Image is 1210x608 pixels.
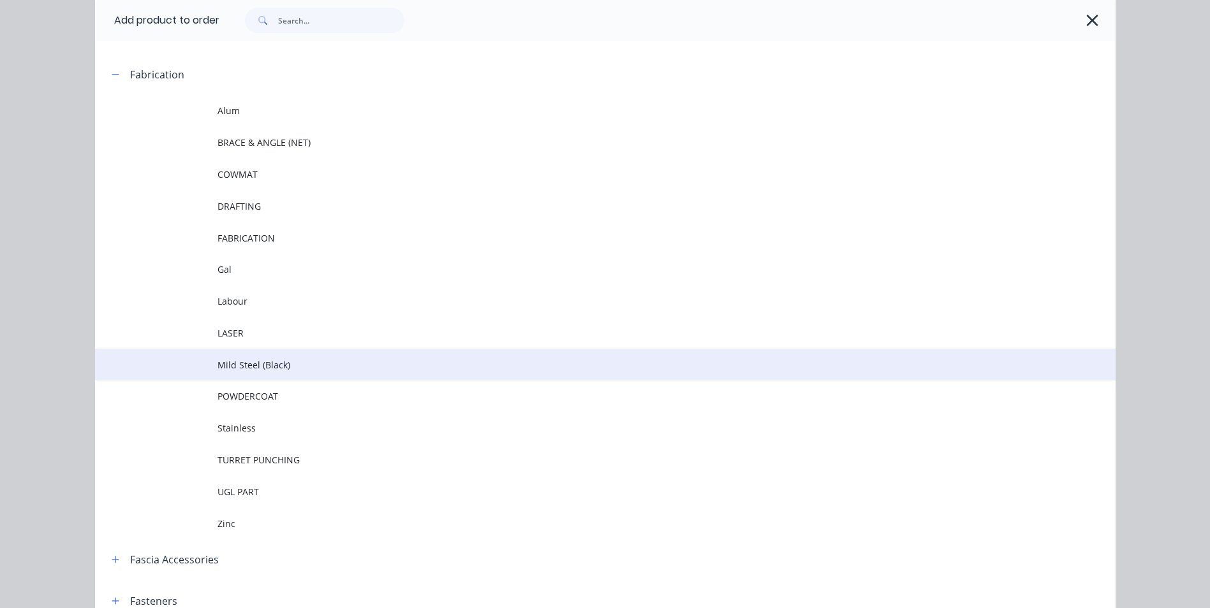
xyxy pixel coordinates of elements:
span: Stainless [218,421,936,435]
span: Gal [218,263,936,276]
span: LASER [218,326,936,340]
span: Labour [218,294,936,308]
span: TURRET PUNCHING [218,453,936,467]
span: DRAFTING [218,199,936,213]
input: Search... [278,8,404,33]
span: POWDERCOAT [218,389,936,403]
span: UGL PART [218,485,936,498]
span: Mild Steel (Black) [218,358,936,372]
span: Alum [218,104,936,117]
span: BRACE & ANGLE (NET) [218,136,936,149]
span: Zinc [218,517,936,530]
div: Fascia Accessories [130,552,219,567]
div: Fabrication [130,67,184,82]
span: COWMAT [218,168,936,181]
span: FABRICATION [218,231,936,245]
